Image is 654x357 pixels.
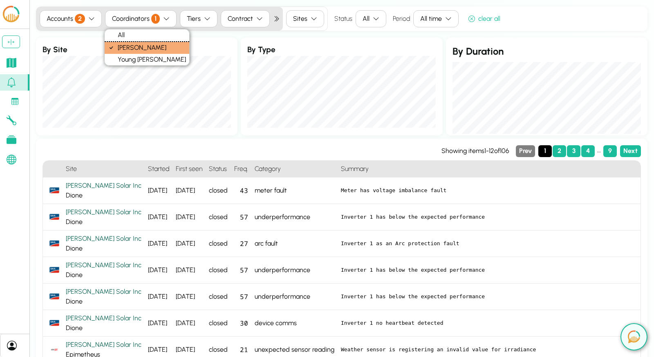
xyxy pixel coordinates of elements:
[172,257,206,284] div: [DATE]
[172,231,206,257] div: [DATE]
[468,14,500,24] div: clear all
[251,284,338,310] div: underperformance
[66,287,141,297] div: [PERSON_NAME] Solar Inc
[341,213,634,221] pre: Inverter 1 has below the expected performance
[66,207,141,217] div: [PERSON_NAME] Solar Inc
[145,310,172,337] div: [DATE]
[628,330,640,343] img: open chat
[49,267,59,273] img: Sunny_Portal
[66,234,141,244] div: [PERSON_NAME] Solar Inc
[231,161,251,177] h4: Freq.
[441,146,509,156] div: Showing items 1 - 12 of 106
[206,257,231,284] div: closed
[420,14,442,24] div: All time
[228,14,253,24] div: Contract
[231,177,251,204] div: 43
[206,310,231,337] div: closed
[465,13,504,25] button: clear all
[172,177,206,204] div: [DATE]
[231,204,251,231] div: 57
[206,231,231,257] div: closed
[603,145,617,157] button: Page 9
[538,145,552,157] button: Page 1
[341,266,634,274] pre: Inverter 1 has below the expected performance
[66,234,141,253] div: Dione
[145,204,172,231] div: [DATE]
[341,319,634,327] pre: Inverter 1 no heartbeat detected
[251,177,338,204] div: meter fault
[172,204,206,231] div: [DATE]
[341,186,634,195] pre: Meter has voltage imbalance fault
[66,287,141,306] div: Dione
[334,14,352,24] label: Status
[251,204,338,231] div: underperformance
[105,54,189,66] div: Young [PERSON_NAME]
[172,284,206,310] div: [DATE]
[47,14,85,24] div: Accounts
[596,145,602,157] div: ...
[206,204,231,231] div: closed
[567,145,580,157] button: Page 3
[75,14,85,24] span: 2
[206,284,231,310] div: closed
[206,177,231,204] div: closed
[105,29,189,41] div: All
[251,257,338,284] div: underperformance
[516,145,535,157] button: Previous
[145,231,172,257] div: [DATE]
[231,310,251,337] div: 30
[63,161,145,177] h4: Site
[49,187,59,193] img: Sunny_Portal
[145,177,172,204] div: [DATE]
[151,14,160,24] span: 1
[112,14,160,24] div: Coordinators
[49,293,59,299] img: Sunny_Portal
[49,345,59,355] img: SolarEdge
[66,181,141,191] div: [PERSON_NAME] Solar Inc
[231,284,251,310] div: 57
[49,240,59,246] img: Sunny_Portal
[338,161,641,177] h4: Summary
[49,320,59,326] img: Sunny_Portal
[581,145,595,157] button: Page 4
[341,293,634,301] pre: Inverter 1 has below the expected performance
[66,207,141,227] div: Dione
[553,145,566,157] button: Page 2
[341,346,634,354] pre: Weather sensor is registering an invalid value for irradiance
[66,260,141,280] div: Dione
[393,14,410,24] label: Period
[251,231,338,257] div: arc fault
[187,14,201,24] div: Tiers
[66,181,141,200] div: Dione
[66,313,141,323] div: [PERSON_NAME] Solar Inc
[363,14,370,24] div: All
[66,313,141,333] div: Dione
[49,214,59,220] img: Sunny_Portal
[247,44,436,56] h3: By Type
[452,44,641,59] h2: By Duration
[251,161,338,177] h4: Category
[231,231,251,257] div: 27
[251,310,338,337] div: device comms
[341,239,634,248] pre: Inverter 1 as an Arc protection fault
[145,284,172,310] div: [DATE]
[620,145,641,157] button: Next
[145,257,172,284] div: [DATE]
[1,5,21,24] img: LCOE.ai
[293,14,307,24] div: Sites
[105,42,189,54] div: [PERSON_NAME]
[172,310,206,337] div: [DATE]
[172,161,206,177] h4: First seen
[206,161,231,177] h4: Status
[231,257,251,284] div: 57
[66,340,141,350] div: [PERSON_NAME] Solar Inc
[145,161,172,177] h4: Started
[66,260,141,270] div: [PERSON_NAME] Solar Inc
[43,44,231,56] h3: By Site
